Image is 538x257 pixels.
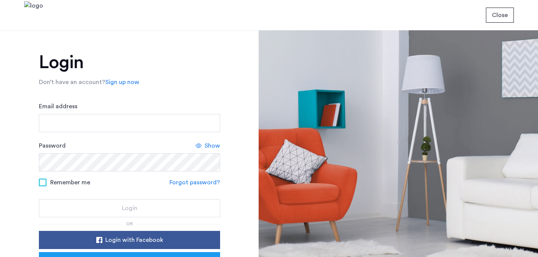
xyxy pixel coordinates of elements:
[492,11,508,20] span: Close
[50,178,90,187] span: Remember me
[39,231,220,249] button: button
[39,141,66,150] label: Password
[24,1,43,30] img: logo
[205,141,220,150] span: Show
[39,79,105,85] span: Don’t have an account?
[105,78,139,87] a: Sign up now
[486,8,514,23] button: button
[39,102,77,111] label: Email address
[170,178,220,187] a: Forgot password?
[39,199,220,217] button: button
[122,204,137,213] span: Login
[105,235,163,245] span: Login with Facebook
[126,221,133,226] span: or
[39,53,220,72] h1: Login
